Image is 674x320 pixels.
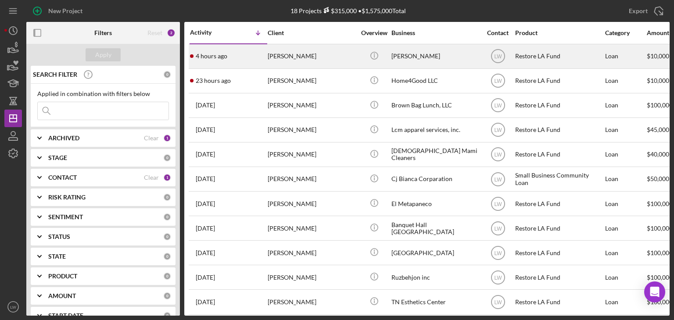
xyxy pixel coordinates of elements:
[163,154,171,162] div: 0
[391,192,479,215] div: El Metapaneco
[605,118,646,142] div: Loan
[515,29,603,36] div: Product
[391,69,479,92] div: Home4Good LLC
[605,192,646,215] div: Loan
[647,126,669,133] span: $45,000
[86,48,121,61] button: Apply
[391,241,479,264] div: [GEOGRAPHIC_DATA]
[48,194,86,201] b: RISK RATING
[95,48,111,61] div: Apply
[494,201,502,207] text: LW
[268,29,355,36] div: Client
[144,135,159,142] div: Clear
[647,200,673,207] span: $100,000
[644,281,665,302] div: Open Intercom Messenger
[647,150,669,158] span: $40,000
[196,126,215,133] time: 2025-09-05 20:46
[605,241,646,264] div: Loan
[196,249,215,256] time: 2025-09-02 18:09
[167,28,176,37] div: 2
[163,252,171,260] div: 0
[196,299,215,306] time: 2025-08-30 00:11
[48,253,66,260] b: STATE
[26,2,91,20] button: New Project
[515,266,603,289] div: Restore LA Fund
[4,298,22,316] button: LW
[605,94,646,117] div: Loan
[391,217,479,240] div: Banquet Hall [GEOGRAPHIC_DATA]
[358,29,391,36] div: Overview
[147,29,162,36] div: Reset
[515,290,603,313] div: Restore LA Fund
[391,118,479,142] div: Lcm apparel services, inc.
[196,274,215,281] time: 2025-08-30 00:37
[515,167,603,191] div: Small Business Community Loan
[196,200,215,207] time: 2025-09-03 20:34
[48,213,83,220] b: SENTIMENT
[647,77,669,84] span: $10,000
[268,94,355,117] div: [PERSON_NAME]
[196,175,215,182] time: 2025-09-04 20:59
[515,143,603,166] div: Restore LA Fund
[515,118,603,142] div: Restore LA Fund
[494,274,502,281] text: LW
[647,274,673,281] span: $100,000
[494,53,502,60] text: LW
[647,298,673,306] span: $100,000
[391,167,479,191] div: Cj Bianca Corparation
[190,29,229,36] div: Activity
[163,193,171,201] div: 0
[494,299,502,306] text: LW
[322,7,357,14] div: $315,000
[494,152,502,158] text: LW
[605,266,646,289] div: Loan
[163,134,171,142] div: 1
[163,213,171,221] div: 0
[515,69,603,92] div: Restore LA Fund
[48,292,76,299] b: AMOUNT
[268,118,355,142] div: [PERSON_NAME]
[48,2,82,20] div: New Project
[391,266,479,289] div: Ruzbehjon inc
[391,143,479,166] div: [DEMOGRAPHIC_DATA] Mami Cleaners
[163,272,171,280] div: 0
[268,290,355,313] div: [PERSON_NAME]
[391,94,479,117] div: Brown Bag Lunch, LLC
[391,290,479,313] div: TN Esthetics Center
[196,102,215,109] time: 2025-09-05 21:09
[515,45,603,68] div: Restore LA Fund
[163,312,171,320] div: 0
[268,241,355,264] div: [PERSON_NAME]
[605,217,646,240] div: Loan
[37,90,169,97] div: Applied in combination with filters below
[647,175,669,182] span: $50,000
[268,217,355,240] div: [PERSON_NAME]
[10,305,17,309] text: LW
[605,290,646,313] div: Loan
[515,94,603,117] div: Restore LA Fund
[605,167,646,191] div: Loan
[515,192,603,215] div: Restore LA Fund
[48,312,83,319] b: START DATE
[144,174,159,181] div: Clear
[268,45,355,68] div: [PERSON_NAME]
[605,143,646,166] div: Loan
[391,45,479,68] div: [PERSON_NAME]
[494,103,502,109] text: LW
[196,151,215,158] time: 2025-09-05 17:46
[268,69,355,92] div: [PERSON_NAME]
[94,29,112,36] b: Filters
[48,135,79,142] b: ARCHIVED
[196,225,215,232] time: 2025-09-02 18:55
[494,176,502,182] text: LW
[33,71,77,78] b: SEARCH FILTER
[391,29,479,36] div: Business
[515,241,603,264] div: Restore LA Fund
[629,2,648,20] div: Export
[196,77,231,84] time: 2025-09-07 17:25
[268,192,355,215] div: [PERSON_NAME]
[48,154,67,161] b: STAGE
[620,2,670,20] button: Export
[163,71,171,78] div: 0
[163,292,171,300] div: 0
